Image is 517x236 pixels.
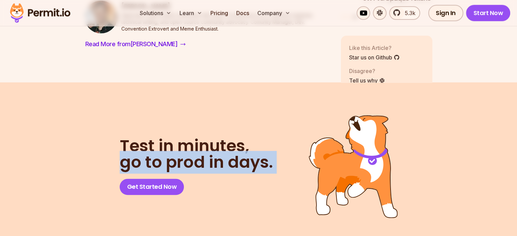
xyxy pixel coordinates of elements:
a: Pricing [208,6,231,20]
button: Learn [177,6,205,20]
span: Read More from [PERSON_NAME] [85,39,178,49]
a: Sign In [428,5,463,21]
a: Start Now [466,5,511,21]
a: Docs [234,6,252,20]
a: 5.3k [389,6,420,20]
h2: go to prod in days. [120,138,273,170]
a: Read More from[PERSON_NAME] [85,39,187,50]
p: Disagree? [349,67,385,75]
a: Get Started Now [120,179,184,195]
p: Like this Article? [349,44,400,52]
button: Company [255,6,293,20]
img: Permit logo [7,1,73,24]
span: 5.3k [401,9,415,17]
a: Star us on Github [349,53,400,61]
a: Tell us why [349,76,385,85]
button: Solutions [137,6,174,20]
span: Test in minutes, [120,138,273,154]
